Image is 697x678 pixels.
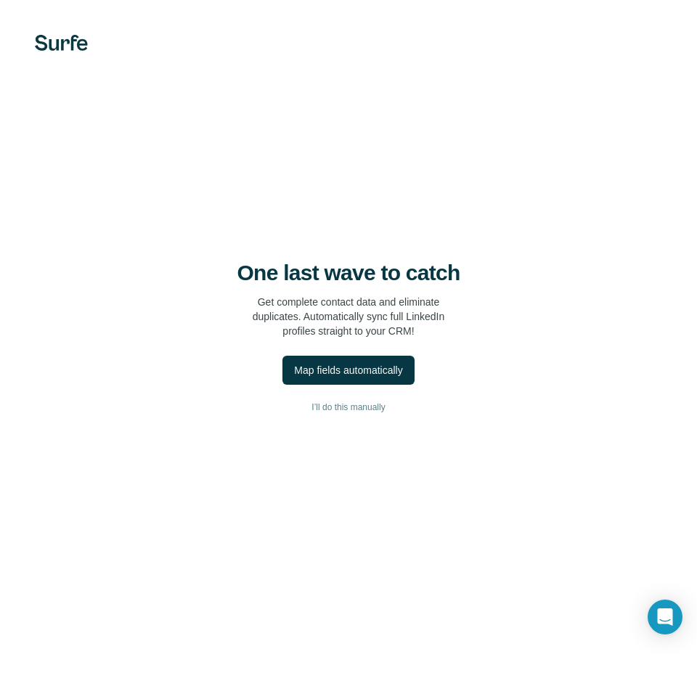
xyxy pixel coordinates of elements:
h4: One last wave to catch [237,260,460,286]
button: I’ll do this manually [29,396,668,418]
span: I’ll do this manually [311,401,385,414]
div: Map fields automatically [294,363,402,377]
button: Map fields automatically [282,356,414,385]
div: Open Intercom Messenger [648,600,682,634]
p: Get complete contact data and eliminate duplicates. Automatically sync full LinkedIn profiles str... [253,295,445,338]
img: Surfe's logo [35,35,88,51]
